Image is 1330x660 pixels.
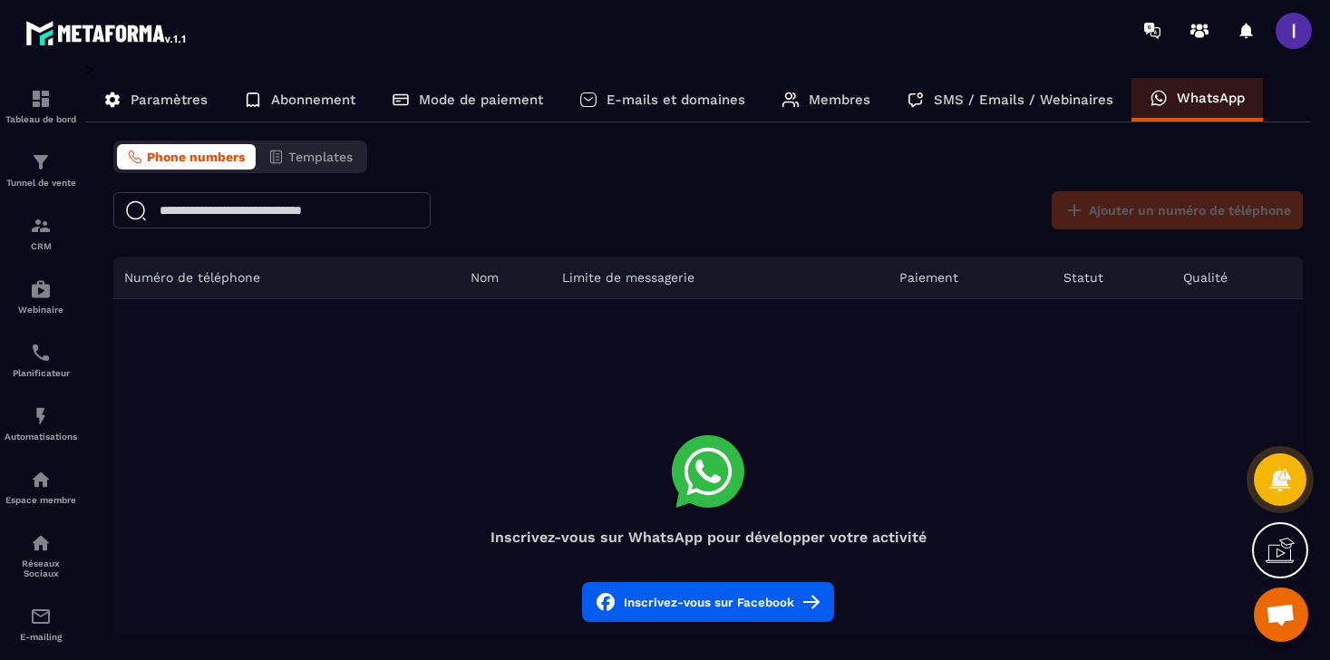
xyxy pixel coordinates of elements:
img: email [30,606,52,627]
img: formation [30,215,52,237]
p: WhatsApp [1177,90,1245,106]
p: SMS / Emails / Webinaires [934,92,1113,108]
img: automations [30,405,52,427]
h4: Inscrivez-vous sur WhatsApp pour développer votre activité [113,529,1303,546]
th: Numéro de téléphone [113,257,460,299]
button: Inscrivez-vous sur Facebook [582,582,834,622]
th: Nom [460,257,551,299]
th: Statut [1053,257,1172,299]
span: Templates [288,150,353,164]
p: E-mailing [5,632,77,642]
th: Qualité [1172,257,1303,299]
img: social-network [30,532,52,554]
p: Webinaire [5,305,77,315]
img: automations [30,278,52,300]
p: E-mails et domaines [607,92,745,108]
a: automationsautomationsEspace membre [5,455,77,519]
p: Mode de paiement [419,92,543,108]
p: Abonnement [271,92,355,108]
a: formationformationCRM [5,201,77,265]
img: scheduler [30,342,52,364]
p: Paramètres [131,92,208,108]
img: automations [30,469,52,490]
a: automationsautomationsWebinaire [5,265,77,328]
p: Automatisations [5,432,77,442]
p: Tunnel de vente [5,178,77,188]
p: Planificateur [5,368,77,378]
p: CRM [5,241,77,251]
a: Ouvrir le chat [1254,587,1308,642]
img: formation [30,88,52,110]
th: Paiement [888,257,1053,299]
img: formation [30,151,52,173]
button: Phone numbers [117,144,256,170]
a: automationsautomationsAutomatisations [5,392,77,455]
th: Limite de messagerie [551,257,888,299]
p: Membres [809,92,870,108]
span: Phone numbers [147,150,245,164]
a: social-networksocial-networkRéseaux Sociaux [5,519,77,592]
p: Réseaux Sociaux [5,558,77,578]
a: emailemailE-mailing [5,592,77,655]
button: Templates [257,144,364,170]
a: schedulerschedulerPlanificateur [5,328,77,392]
p: Espace membre [5,495,77,505]
a: formationformationTableau de bord [5,74,77,138]
img: logo [25,16,189,49]
p: Tableau de bord [5,114,77,124]
a: formationformationTunnel de vente [5,138,77,201]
